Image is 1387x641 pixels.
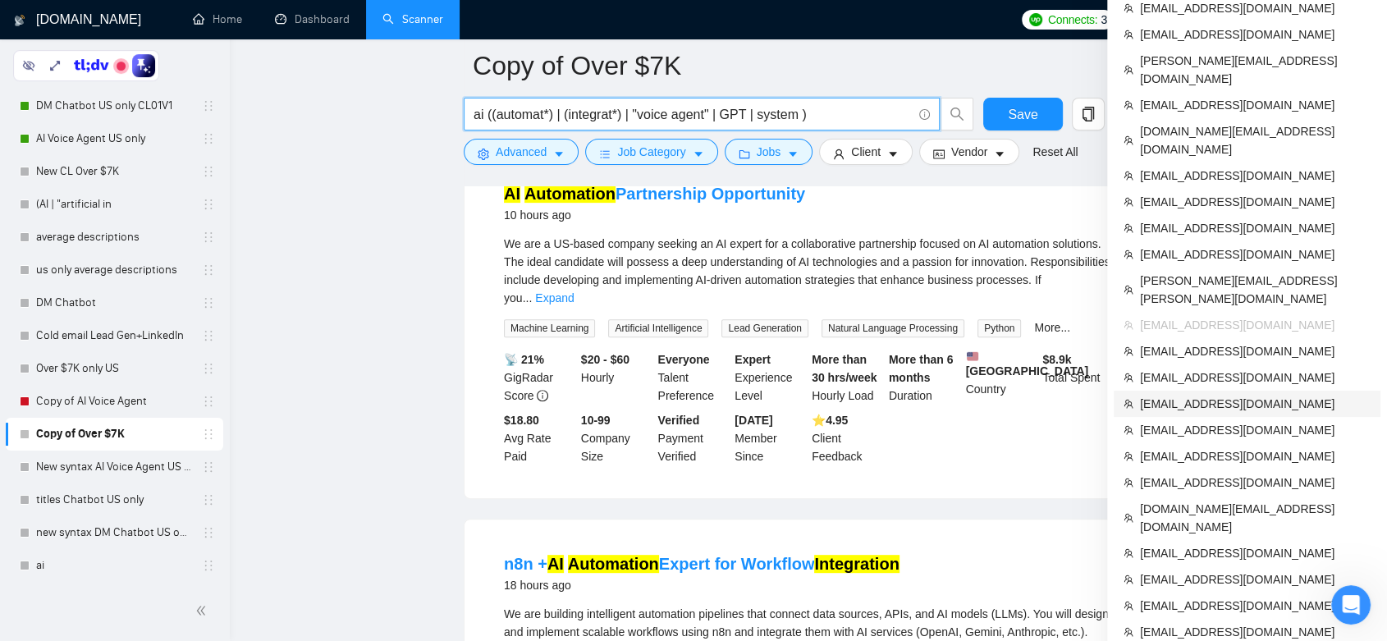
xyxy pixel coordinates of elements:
[1124,373,1133,382] span: team
[36,549,192,582] a: ai
[1140,570,1371,588] span: [EMAIL_ADDRESS][DOMAIN_NAME]
[808,411,886,465] div: Client Feedback
[193,12,242,26] a: homeHome
[1331,585,1371,625] iframe: Intercom live chat
[36,89,192,122] a: DM Chatbot US only CL01V1
[202,165,215,178] span: holder
[886,350,963,405] div: Duration
[1124,171,1133,181] span: team
[655,411,732,465] div: Payment Verified
[202,263,215,277] span: holder
[608,319,708,337] span: Artificial Intelligence
[1140,447,1371,465] span: [EMAIL_ADDRESS][DOMAIN_NAME]
[1124,627,1133,637] span: team
[951,143,987,161] span: Vendor
[535,291,574,304] a: Expand
[1140,25,1371,43] span: [EMAIL_ADDRESS][DOMAIN_NAME]
[504,414,539,427] b: $18.80
[202,526,215,539] span: holder
[313,471,336,504] span: 😃
[787,148,799,160] span: caret-down
[1140,421,1371,439] span: [EMAIL_ADDRESS][DOMAIN_NAME]
[585,139,717,165] button: barsJob Categorycaret-down
[578,411,655,465] div: Company Size
[202,198,215,211] span: holder
[504,235,1113,307] div: We are a US-based company seeking an AI expert for a collaborative partnership focused on AI auto...
[504,319,595,337] span: Machine Learning
[218,471,261,504] span: disappointed reaction
[568,555,659,573] mark: Automation
[202,231,215,244] span: holder
[1140,342,1371,360] span: [EMAIL_ADDRESS][DOMAIN_NAME]
[202,99,215,112] span: holder
[599,148,611,160] span: bars
[261,471,304,504] span: neutral face reaction
[808,350,886,405] div: Hourly Load
[994,148,1005,160] span: caret-down
[501,350,578,405] div: GigRadar Score
[966,350,1089,378] b: [GEOGRAPHIC_DATA]
[578,350,655,405] div: Hourly
[553,148,565,160] span: caret-down
[202,132,215,145] span: holder
[202,559,215,572] span: holder
[933,148,945,160] span: idcard
[1140,623,1371,641] span: [EMAIL_ADDRESS][DOMAIN_NAME]
[941,107,973,121] span: search
[977,319,1021,337] span: Python
[202,329,215,342] span: holder
[1124,197,1133,207] span: team
[919,139,1019,165] button: idcardVendorcaret-down
[1140,193,1371,211] span: [EMAIL_ADDRESS][DOMAIN_NAME]
[14,7,25,34] img: logo
[36,385,192,418] a: Copy of AI Voice Agent
[819,139,913,165] button: userClientcaret-down
[1124,65,1133,75] span: team
[812,414,848,427] b: ⭐️ 4.95
[493,7,524,38] button: Collapse window
[504,555,899,573] a: n8n +AI AutomationExpert for WorkflowIntegration
[1072,98,1105,130] button: copy
[270,471,294,504] span: 😐
[731,411,808,465] div: Member Since
[1124,575,1133,584] span: team
[1124,3,1133,13] span: team
[474,104,912,125] input: Search Freelance Jobs...
[1008,104,1037,125] span: Save
[1140,316,1371,334] span: [EMAIL_ADDRESS][DOMAIN_NAME]
[10,53,98,87] span: Scanner
[1140,96,1371,114] span: [EMAIL_ADDRESS][DOMAIN_NAME]
[478,148,489,160] span: setting
[1124,346,1133,356] span: team
[814,555,899,573] mark: Integration
[757,143,781,161] span: Jobs
[1140,544,1371,562] span: [EMAIL_ADDRESS][DOMAIN_NAME]
[889,353,954,384] b: More than 6 months
[655,350,732,405] div: Talent Preference
[1034,321,1070,334] a: More...
[464,139,579,165] button: settingAdvancedcaret-down
[227,471,251,504] span: 😞
[1032,143,1078,161] a: Reset All
[721,319,808,337] span: Lead Generation
[1124,601,1133,611] span: team
[202,296,215,309] span: holder
[617,143,685,161] span: Job Category
[36,483,192,516] a: titles Chatbot US only
[20,455,545,473] div: Did this answer your question?
[1039,350,1116,405] div: Total Spent
[1124,548,1133,558] span: team
[36,188,192,221] a: (AI | "artificial in
[202,460,215,474] span: holder
[1124,135,1133,145] span: team
[504,205,805,225] div: 10 hours ago
[524,185,616,203] mark: Automation
[1124,451,1133,461] span: team
[36,254,192,286] a: us only average descriptions
[195,602,212,619] span: double-left
[36,221,192,254] a: average descriptions
[537,390,548,401] span: info-circle
[1124,250,1133,259] span: team
[1124,513,1133,523] span: team
[735,414,772,427] b: [DATE]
